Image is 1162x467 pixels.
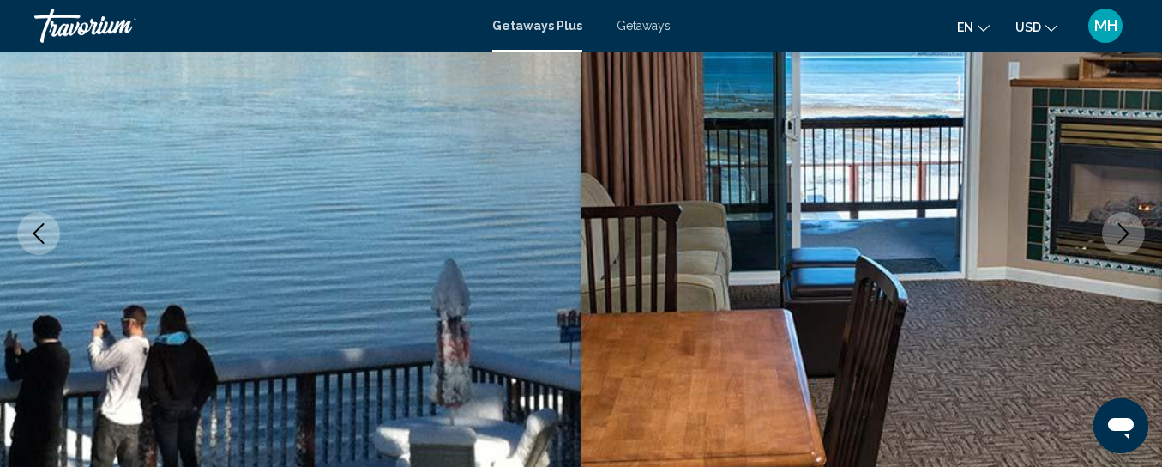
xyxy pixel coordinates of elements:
a: Getaways Plus [492,19,582,33]
button: Previous image [17,212,60,255]
a: Travorium [34,9,475,43]
span: MH [1094,17,1117,34]
button: Next image [1102,212,1145,255]
span: USD [1015,21,1041,34]
iframe: Button to launch messaging window [1093,398,1148,453]
span: en [957,21,973,34]
button: Change currency [1015,15,1057,39]
a: Getaways [617,19,671,33]
button: User Menu [1083,8,1128,44]
button: Change language [957,15,990,39]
